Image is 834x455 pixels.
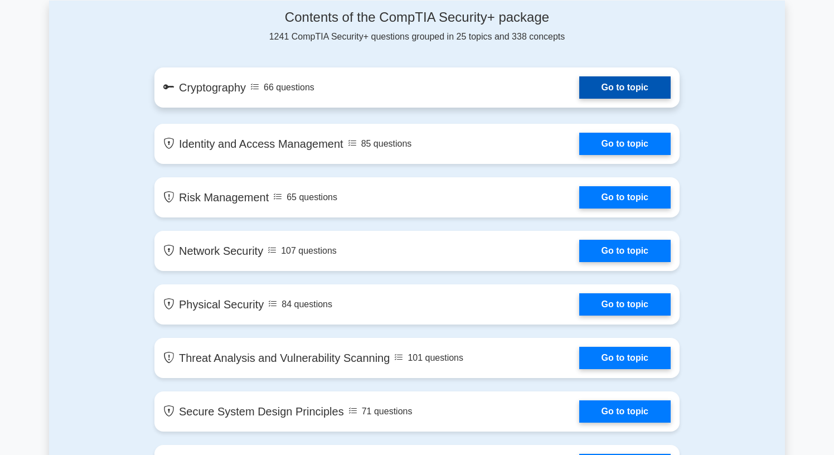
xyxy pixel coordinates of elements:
[154,9,680,43] div: 1241 CompTIA Security+ questions grouped in 25 topics and 338 concepts
[579,347,671,369] a: Go to topic
[579,400,671,423] a: Go to topic
[579,133,671,155] a: Go to topic
[579,186,671,209] a: Go to topic
[579,293,671,316] a: Go to topic
[579,76,671,99] a: Go to topic
[579,240,671,262] a: Go to topic
[154,9,680,26] h4: Contents of the CompTIA Security+ package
